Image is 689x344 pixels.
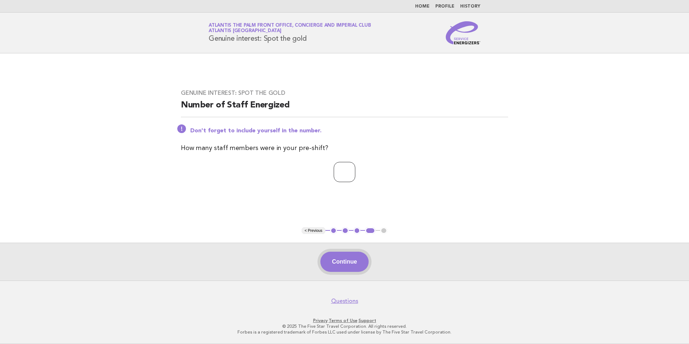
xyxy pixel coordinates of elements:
button: 2 [342,227,349,234]
a: Terms of Use [329,318,357,323]
span: Atlantis [GEOGRAPHIC_DATA] [209,29,281,34]
h3: Genuine interest: Spot the gold [181,89,508,97]
a: Privacy [313,318,328,323]
button: 4 [365,227,375,234]
a: Atlantis The Palm Front Office, Concierge and Imperial ClubAtlantis [GEOGRAPHIC_DATA] [209,23,371,33]
p: © 2025 The Five Star Travel Corporation. All rights reserved. [124,323,565,329]
button: < Previous [302,227,325,234]
h2: Number of Staff Energized [181,100,508,117]
a: Questions [331,297,358,305]
a: Home [415,4,430,9]
button: 1 [330,227,337,234]
a: History [460,4,480,9]
p: · · [124,318,565,323]
h1: Genuine interest: Spot the gold [209,23,371,42]
img: Service Energizers [446,21,480,44]
button: 3 [354,227,361,234]
a: Support [359,318,376,323]
p: How many staff members were in your pre-shift? [181,143,508,153]
p: Don't forget to include yourself in the number. [190,127,508,134]
button: Continue [320,252,368,272]
p: Forbes is a registered trademark of Forbes LLC used under license by The Five Star Travel Corpora... [124,329,565,335]
a: Profile [435,4,454,9]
